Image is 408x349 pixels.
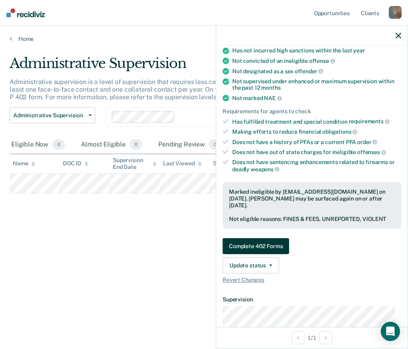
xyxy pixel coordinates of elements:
span: requirements [349,118,390,124]
a: Home [10,35,398,42]
div: Requirements for agents to check [223,108,401,115]
div: Last Viewed [163,160,202,167]
div: Not eligible reasons: FINES & FEES, UNREPORTED, VIOLENT [229,216,395,223]
span: 0 [52,139,65,150]
div: Does not have a history of PFAs or a current PFA order [232,138,401,146]
button: Previous Opportunity [291,331,304,344]
span: offenses [357,149,386,155]
div: Marked ineligible by [EMAIL_ADDRESS][DOMAIN_NAME] on [DATE]. [PERSON_NAME] may be surfaced again ... [229,189,395,209]
button: Next Opportunity [320,331,332,344]
div: l [389,6,402,19]
div: Eligible Now [10,136,66,154]
span: weapons [251,166,279,172]
div: Not supervised under enhanced or maximum supervision within the past 12 [232,78,401,92]
span: obligations [322,128,357,135]
div: Almost Eligible [79,136,144,154]
div: Does not have sentencing enhancements related to firearms or deadly [232,159,401,172]
div: Open Intercom Messenger [381,322,400,341]
span: months [261,84,280,91]
span: offender [295,68,324,74]
div: Supervision End Date [113,157,157,170]
span: 0 [130,139,142,150]
span: NAE [264,95,281,101]
a: Navigate to form link [223,238,401,254]
div: Does not have out of state charges for ineligible [232,148,401,156]
button: Update status [223,257,279,273]
span: year [353,47,365,54]
div: Has fulfilled treatment and special condition [232,118,401,125]
span: offense [309,58,335,64]
div: DOC ID [63,160,88,167]
dt: Supervision [223,296,401,303]
span: Administrative Supervision [13,112,85,119]
button: Complete 402 Forms [223,238,289,254]
div: Making efforts to reduce financial [232,128,401,135]
div: Not marked [232,94,401,102]
div: Has not incurred high sanctions within the last [232,47,401,54]
div: Name [13,160,35,167]
div: Not designated as a sex [232,68,401,75]
div: Administrative Supervision [10,55,377,78]
span: Revert Changes [223,277,401,283]
p: Administrative supervision is a level of supervision that requires less contact than the minimum ... [10,78,375,101]
div: Status [213,160,230,167]
img: Recidiviz [6,8,45,17]
div: 1 / 1 [216,327,408,348]
div: Pending Review [157,136,223,154]
span: 0 [209,139,221,150]
div: Not convicted of an ineligible [232,57,401,64]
